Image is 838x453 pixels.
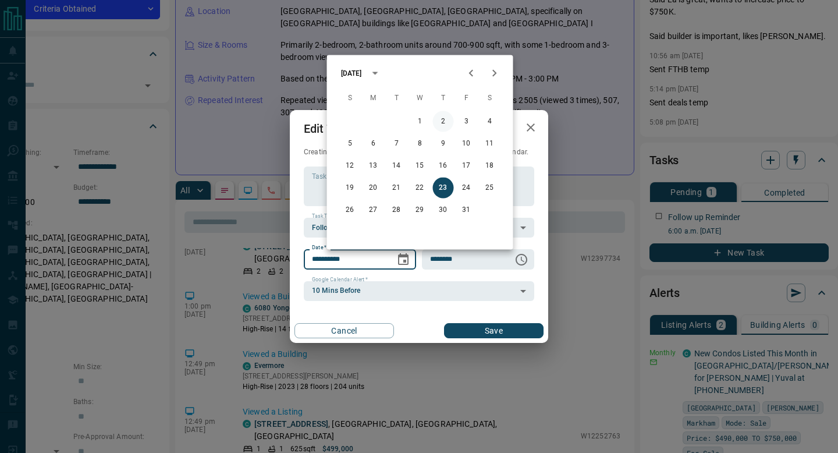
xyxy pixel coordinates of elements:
[480,155,500,176] button: 18
[456,178,477,199] button: 24
[456,200,477,221] button: 31
[290,110,364,147] h2: Edit Task
[456,133,477,154] button: 10
[510,248,533,271] button: Choose time, selected time is 6:00 AM
[363,155,384,176] button: 13
[386,178,407,199] button: 21
[410,200,431,221] button: 29
[363,133,384,154] button: 6
[340,178,361,199] button: 19
[433,111,454,132] button: 2
[386,133,407,154] button: 7
[480,111,500,132] button: 4
[433,200,454,221] button: 30
[433,133,454,154] button: 9
[386,200,407,221] button: 28
[483,62,506,85] button: Next month
[444,323,544,338] button: Save
[392,248,415,271] button: Choose date, selected date is Oct 23, 2025
[410,111,431,132] button: 1
[340,155,361,176] button: 12
[410,155,431,176] button: 15
[304,281,534,301] div: 10 Mins Before
[363,87,384,110] span: Monday
[341,68,362,79] div: [DATE]
[340,87,361,110] span: Sunday
[340,133,361,154] button: 5
[480,178,500,199] button: 25
[312,244,326,252] label: Date
[456,155,477,176] button: 17
[312,213,339,220] label: Task Type
[363,200,384,221] button: 27
[312,276,368,284] label: Google Calendar Alert
[456,111,477,132] button: 3
[304,147,534,157] p: Creating a task here will automatically add it to your Google Calendar.
[386,155,407,176] button: 14
[365,63,385,83] button: calendar view is open, switch to year view
[433,87,454,110] span: Thursday
[294,323,394,338] button: Cancel
[480,133,500,154] button: 11
[433,155,454,176] button: 16
[460,62,483,85] button: Previous month
[480,87,500,110] span: Saturday
[410,87,431,110] span: Wednesday
[304,218,534,238] div: Follow up Reminder
[340,200,361,221] button: 26
[363,178,384,199] button: 20
[456,87,477,110] span: Friday
[433,178,454,199] button: 23
[386,87,407,110] span: Tuesday
[410,133,431,154] button: 8
[410,178,431,199] button: 22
